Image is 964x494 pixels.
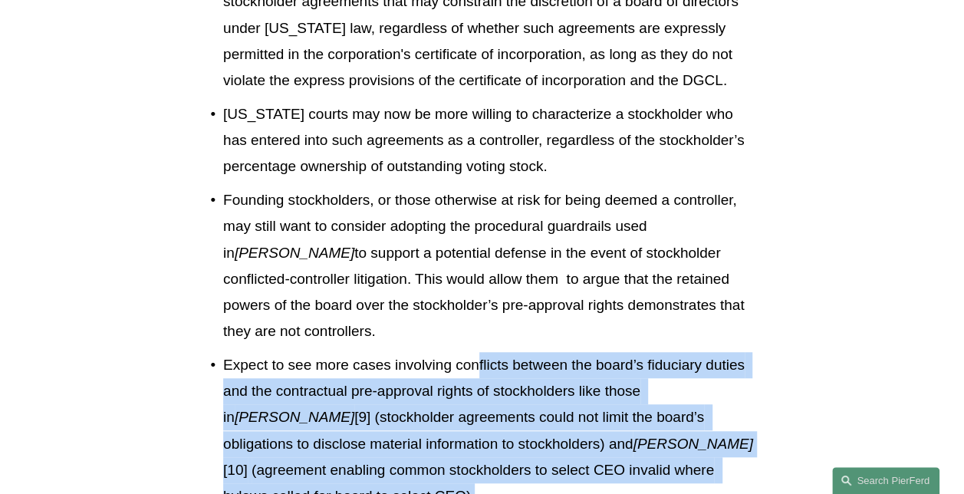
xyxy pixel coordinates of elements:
em: [PERSON_NAME] [235,409,354,425]
p: [US_STATE] courts may now be more willing to characterize a stockholder who has entered into such... [223,101,754,180]
em: [PERSON_NAME] [235,245,354,261]
p: Founding stockholders, or those otherwise at risk for being deemed a controller, may still want t... [223,187,754,344]
em: [PERSON_NAME] [633,436,752,452]
a: Search this site [832,467,939,494]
